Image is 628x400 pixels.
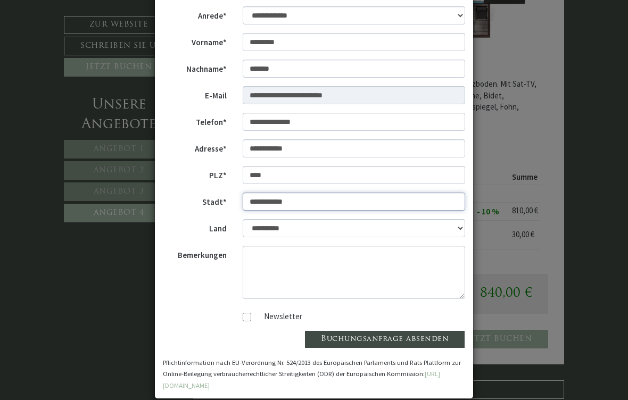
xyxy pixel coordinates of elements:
[155,60,235,74] label: Nachname*
[8,28,157,59] div: Guten Tag, wie können wir Ihnen helfen?
[155,246,235,261] label: Bemerkungen
[155,33,235,48] label: Vorname*
[163,369,440,389] a: [URL][DOMAIN_NAME]
[155,86,235,101] label: E-Mail
[155,193,235,207] label: Stadt*
[155,113,235,128] label: Telefon*
[16,49,152,56] small: 18:55
[155,6,235,21] label: Anrede*
[155,139,235,154] label: Adresse*
[270,280,340,299] button: Senden
[253,311,302,322] label: Newsletter
[152,8,188,25] div: [DATE]
[155,219,235,234] label: Land
[163,358,461,389] small: Pflichtinformation nach EU-Verordnung Nr. 524/2013 des Europäischen Parlaments und Rats Plattform...
[16,30,152,38] div: Montis – Active Nature Spa
[304,330,465,348] button: Buchungsanfrage absenden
